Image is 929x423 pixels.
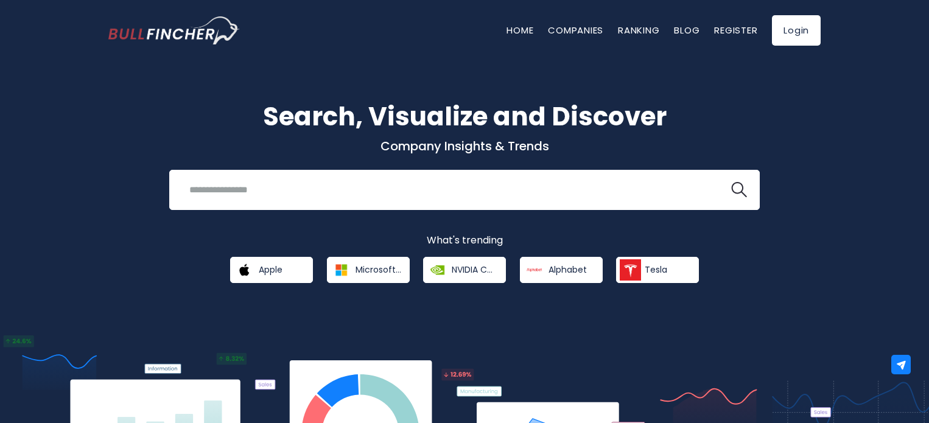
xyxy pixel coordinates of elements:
[108,138,821,154] p: Company Insights & Trends
[108,16,240,44] img: Bullfincher logo
[108,16,239,44] a: Go to homepage
[356,264,401,275] span: Microsoft Corporation
[714,24,757,37] a: Register
[108,97,821,136] h1: Search, Visualize and Discover
[549,264,587,275] span: Alphabet
[616,257,699,283] a: Tesla
[772,15,821,46] a: Login
[452,264,497,275] span: NVIDIA Corporation
[520,257,603,283] a: Alphabet
[507,24,533,37] a: Home
[327,257,410,283] a: Microsoft Corporation
[618,24,659,37] a: Ranking
[674,24,699,37] a: Blog
[230,257,313,283] a: Apple
[423,257,506,283] a: NVIDIA Corporation
[108,234,821,247] p: What's trending
[548,24,603,37] a: Companies
[259,264,282,275] span: Apple
[645,264,667,275] span: Tesla
[731,182,747,198] img: search icon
